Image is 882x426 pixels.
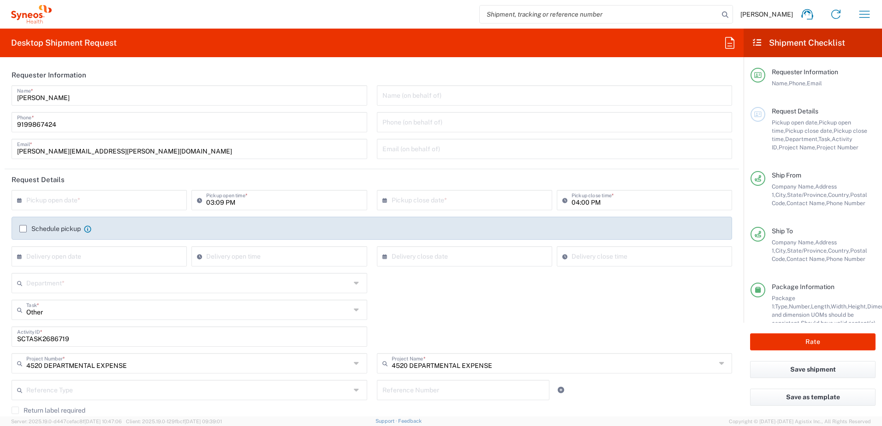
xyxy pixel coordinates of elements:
span: Project Name, [779,144,816,151]
span: Phone Number [826,200,865,207]
span: Pickup close date, [785,127,834,134]
span: [PERSON_NAME] [740,10,793,18]
span: Company Name, [772,183,815,190]
a: Add Reference [554,384,567,396]
span: Department, [785,136,818,142]
a: Feedback [398,418,422,424]
span: Copyright © [DATE]-[DATE] Agistix Inc., All Rights Reserved [729,417,871,426]
span: Ship From [772,172,801,179]
span: [DATE] 09:39:01 [185,419,222,424]
span: Country, [828,191,850,198]
span: Client: 2025.19.0-129fbcf [126,419,222,424]
label: Return label required [12,407,85,414]
span: Name, [772,80,789,87]
span: Number, [789,303,811,310]
span: Package Information [772,283,834,290]
span: Server: 2025.19.0-d447cefac8f [11,419,122,424]
a: Support [375,418,399,424]
span: Phone, [789,80,807,87]
span: Project Number [816,144,858,151]
span: Task, [818,136,832,142]
span: Ship To [772,227,793,235]
span: Request Details [772,107,818,115]
span: Should have valid content(s) [801,319,876,326]
span: Requester Information [772,68,838,76]
input: Shipment, tracking or reference number [480,6,719,23]
button: Rate [750,333,876,350]
span: City, [775,247,787,254]
span: Email [807,80,822,87]
button: Save as template [750,389,876,406]
span: Company Name, [772,239,815,246]
span: Contact Name, [787,200,826,207]
span: City, [775,191,787,198]
span: Contact Name, [787,255,826,262]
label: Schedule pickup [19,225,81,232]
h2: Shipment Checklist [752,37,845,48]
span: Phone Number [826,255,865,262]
h2: Requester Information [12,71,86,80]
span: Width, [831,303,848,310]
span: Length, [811,303,831,310]
h2: Request Details [12,175,65,184]
button: Save shipment [750,361,876,378]
span: State/Province, [787,191,828,198]
span: State/Province, [787,247,828,254]
span: Package 1: [772,295,795,310]
span: Type, [775,303,789,310]
span: Country, [828,247,850,254]
span: Height, [848,303,867,310]
span: [DATE] 10:47:06 [84,419,122,424]
h2: Desktop Shipment Request [11,37,117,48]
span: Pickup open date, [772,119,819,126]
